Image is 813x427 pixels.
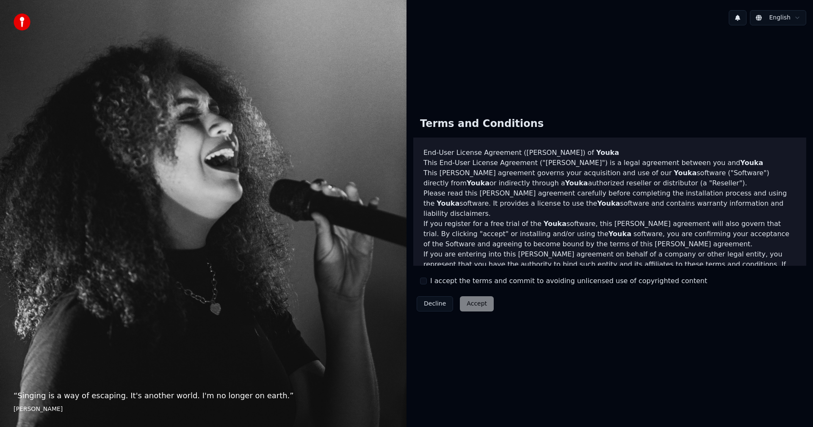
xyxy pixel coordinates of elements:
[544,220,567,228] span: Youka
[423,148,796,158] h3: End-User License Agreement ([PERSON_NAME]) of
[413,110,550,138] div: Terms and Conditions
[417,296,453,311] button: Decline
[423,249,796,290] p: If you are entering into this [PERSON_NAME] agreement on behalf of a company or other legal entit...
[423,158,796,168] p: This End-User License Agreement ("[PERSON_NAME]") is a legal agreement between you and
[423,168,796,188] p: This [PERSON_NAME] agreement governs your acquisition and use of our software ("Software") direct...
[608,230,631,238] span: Youka
[740,159,763,167] span: Youka
[467,179,489,187] span: Youka
[437,199,459,207] span: Youka
[597,199,620,207] span: Youka
[14,14,30,30] img: youka
[14,390,393,402] p: “ Singing is a way of escaping. It's another world. I'm no longer on earth. ”
[596,149,619,157] span: Youka
[14,405,393,413] footer: [PERSON_NAME]
[674,169,697,177] span: Youka
[423,219,796,249] p: If you register for a free trial of the software, this [PERSON_NAME] agreement will also govern t...
[565,179,588,187] span: Youka
[430,276,707,286] label: I accept the terms and commit to avoiding unlicensed use of copyrighted content
[423,188,796,219] p: Please read this [PERSON_NAME] agreement carefully before completing the installation process and...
